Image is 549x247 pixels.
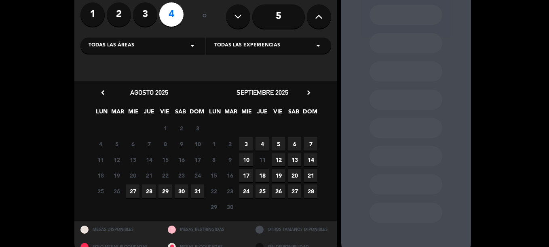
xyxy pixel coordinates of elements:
span: 26 [272,184,285,198]
label: 3 [133,2,157,27]
span: 7 [142,137,156,151]
span: 10 [239,153,253,166]
span: DOM [303,107,316,120]
span: 31 [191,184,204,198]
span: 1 [158,121,172,135]
span: LUN [95,107,108,120]
span: 2 [223,137,236,151]
span: 28 [142,184,156,198]
span: 17 [191,153,204,166]
span: 16 [175,153,188,166]
span: 26 [110,184,123,198]
span: VIE [271,107,285,120]
i: chevron_right [304,88,313,97]
i: arrow_drop_down [188,41,197,50]
label: 2 [107,2,131,27]
span: septiembre 2025 [236,88,288,96]
span: 19 [110,169,123,182]
label: 1 [80,2,105,27]
span: 3 [239,137,253,151]
span: 29 [158,184,172,198]
span: 4 [255,137,269,151]
div: MESAS RESTRINGIDAS [162,221,249,238]
span: 16 [223,169,236,182]
div: MESAS DISPONIBLES [74,221,162,238]
span: 21 [304,169,317,182]
span: Todas las áreas [89,42,134,50]
span: 9 [223,153,236,166]
span: 18 [94,169,107,182]
span: 14 [304,153,317,166]
span: SAB [287,107,300,120]
i: arrow_drop_down [313,41,323,50]
span: 20 [288,169,301,182]
span: 29 [207,200,220,214]
span: 8 [158,137,172,151]
span: 6 [288,137,301,151]
span: 27 [126,184,139,198]
span: 19 [272,169,285,182]
span: 30 [223,200,236,214]
span: 21 [142,169,156,182]
span: 25 [255,184,269,198]
span: DOM [190,107,203,120]
span: 17 [239,169,253,182]
span: 13 [126,153,139,166]
span: 22 [158,169,172,182]
span: 24 [191,169,204,182]
span: JUE [255,107,269,120]
div: ó [192,2,218,31]
span: 18 [255,169,269,182]
span: 11 [255,153,269,166]
i: chevron_left [99,88,107,97]
span: 8 [207,153,220,166]
span: MIE [127,107,140,120]
span: 15 [207,169,220,182]
span: 7 [304,137,317,151]
span: 15 [158,153,172,166]
span: 25 [94,184,107,198]
span: 23 [175,169,188,182]
label: 4 [159,2,184,27]
span: JUE [142,107,156,120]
span: 12 [272,153,285,166]
span: VIE [158,107,171,120]
span: 22 [207,184,220,198]
div: OTROS TAMAÑOS DIPONIBLES [249,221,337,238]
span: 6 [126,137,139,151]
span: 9 [175,137,188,151]
span: 1 [207,137,220,151]
span: 3 [191,121,204,135]
span: LUN [208,107,222,120]
span: MIE [240,107,253,120]
span: 20 [126,169,139,182]
span: 10 [191,137,204,151]
span: 5 [110,137,123,151]
span: MAR [111,107,124,120]
span: 27 [288,184,301,198]
span: SAB [174,107,187,120]
span: 24 [239,184,253,198]
span: agosto 2025 [130,88,168,96]
span: 28 [304,184,317,198]
span: 5 [272,137,285,151]
span: 11 [94,153,107,166]
span: 13 [288,153,301,166]
span: 2 [175,121,188,135]
span: 14 [142,153,156,166]
span: MAR [224,107,237,120]
span: 4 [94,137,107,151]
span: 12 [110,153,123,166]
span: 30 [175,184,188,198]
span: 23 [223,184,236,198]
span: Todas las experiencias [214,42,280,50]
